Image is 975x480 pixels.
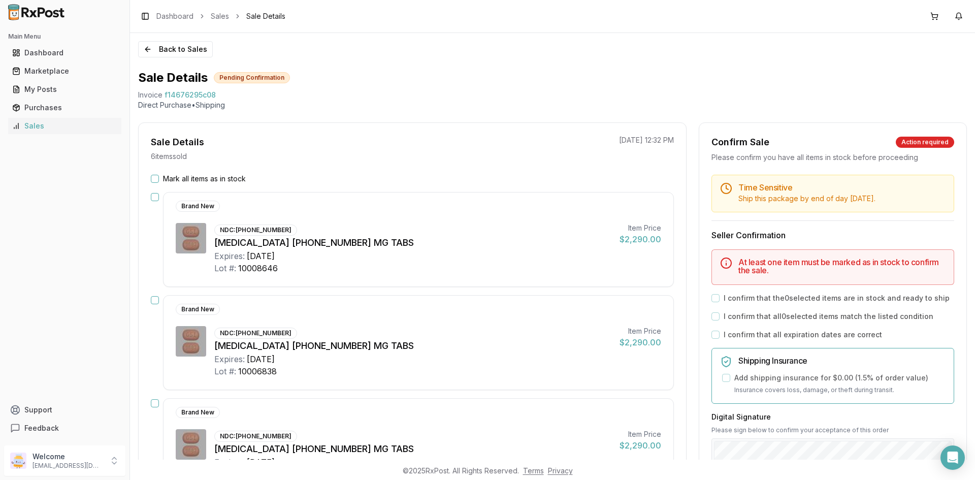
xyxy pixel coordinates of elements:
[12,84,117,94] div: My Posts
[4,4,69,20] img: RxPost Logo
[4,63,125,79] button: Marketplace
[151,151,187,162] p: 6 item s sold
[238,262,278,274] div: 10008646
[734,385,946,395] p: Insurance covers loss, damage, or theft during transit.
[724,311,933,322] label: I confirm that all 0 selected items match the listed condition
[12,48,117,58] div: Dashboard
[214,431,297,442] div: NDC: [PHONE_NUMBER]
[32,452,103,462] p: Welcome
[12,66,117,76] div: Marketplace
[711,426,954,434] p: Please sign below to confirm your acceptance of this order
[8,117,121,135] a: Sales
[4,419,125,437] button: Feedback
[246,11,285,21] span: Sale Details
[214,225,297,236] div: NDC: [PHONE_NUMBER]
[176,429,206,460] img: Biktarvy 50-200-25 MG TABS
[156,11,193,21] a: Dashboard
[8,44,121,62] a: Dashboard
[620,439,661,452] div: $2,290.00
[620,223,661,233] div: Item Price
[214,328,297,339] div: NDC: [PHONE_NUMBER]
[247,250,275,262] div: [DATE]
[176,223,206,253] img: Biktarvy 50-200-25 MG TABS
[8,99,121,117] a: Purchases
[711,229,954,241] h3: Seller Confirmation
[138,90,162,100] div: Invoice
[8,62,121,80] a: Marketplace
[138,100,967,110] p: Direct Purchase • Shipping
[619,135,674,145] p: [DATE] 12:32 PM
[138,41,213,57] button: Back to Sales
[156,11,285,21] nav: breadcrumb
[738,258,946,274] h5: At least one item must be marked as in stock to confirm the sale.
[724,330,882,340] label: I confirm that all expiration dates are correct
[940,445,965,470] div: Open Intercom Messenger
[12,121,117,131] div: Sales
[214,365,236,377] div: Lot #:
[4,81,125,98] button: My Posts
[4,401,125,419] button: Support
[176,326,206,357] img: Biktarvy 50-200-25 MG TABS
[214,236,611,250] div: [MEDICAL_DATA] [PHONE_NUMBER] MG TABS
[214,262,236,274] div: Lot #:
[214,339,611,353] div: [MEDICAL_DATA] [PHONE_NUMBER] MG TABS
[214,353,245,365] div: Expires:
[738,357,946,365] h5: Shipping Insurance
[620,429,661,439] div: Item Price
[238,365,277,377] div: 10006838
[214,72,290,83] div: Pending Confirmation
[12,103,117,113] div: Purchases
[214,442,611,456] div: [MEDICAL_DATA] [PHONE_NUMBER] MG TABS
[620,233,661,245] div: $2,290.00
[711,412,954,422] h3: Digital Signature
[176,304,220,315] div: Brand New
[163,174,246,184] label: Mark all items as in stock
[711,135,769,149] div: Confirm Sale
[8,33,121,41] h2: Main Menu
[738,183,946,191] h5: Time Sensitive
[10,453,26,469] img: User avatar
[620,336,661,348] div: $2,290.00
[4,100,125,116] button: Purchases
[523,466,544,475] a: Terms
[724,293,950,303] label: I confirm that the 0 selected items are in stock and ready to ship
[176,407,220,418] div: Brand New
[4,118,125,134] button: Sales
[151,135,204,149] div: Sale Details
[548,466,573,475] a: Privacy
[711,152,954,163] div: Please confirm you have all items in stock before proceeding
[4,45,125,61] button: Dashboard
[896,137,954,148] div: Action required
[24,423,59,433] span: Feedback
[211,11,229,21] a: Sales
[8,80,121,99] a: My Posts
[620,326,661,336] div: Item Price
[165,90,216,100] span: f14676295c08
[247,353,275,365] div: [DATE]
[32,462,103,470] p: [EMAIL_ADDRESS][DOMAIN_NAME]
[214,250,245,262] div: Expires:
[138,70,208,86] h1: Sale Details
[738,194,875,203] span: Ship this package by end of day [DATE] .
[247,456,275,468] div: [DATE]
[734,373,928,383] label: Add shipping insurance for $0.00 ( 1.5 % of order value)
[214,456,245,468] div: Expires:
[176,201,220,212] div: Brand New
